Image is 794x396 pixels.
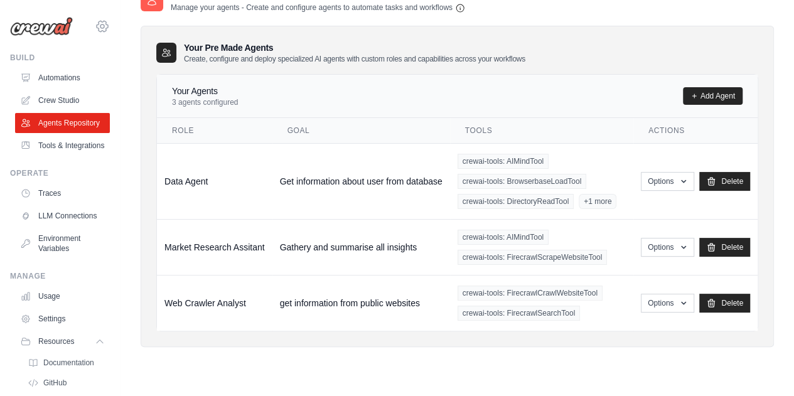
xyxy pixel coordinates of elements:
button: Resources [15,331,110,351]
div: Operate [10,168,110,178]
span: crewai-tools: FirecrawlScrapeWebsiteTool [458,250,608,265]
a: Delete [699,172,750,191]
img: Logo [10,17,73,36]
td: Data Agent [157,143,272,219]
td: get information from public websites [272,275,450,331]
a: GitHub [23,374,110,392]
a: Add Agent [683,87,743,105]
div: Build [10,53,110,63]
td: Web Crawler Analyst [157,275,272,331]
p: Create, configure and deploy specialized AI agents with custom roles and capabilities across your... [184,54,525,64]
span: Documentation [43,358,94,368]
h4: Your Agents [172,85,238,97]
td: Gathery and summarise all insights [272,219,450,275]
a: Tools & Integrations [15,136,110,156]
a: Delete [699,294,750,313]
button: Options [641,238,694,257]
p: 3 agents configured [172,97,238,107]
button: Options [641,294,694,313]
button: Options [641,172,694,191]
a: LLM Connections [15,206,110,226]
th: Tools [450,118,633,144]
a: Documentation [23,354,110,372]
span: crewai-tools: AIMindTool [458,230,549,245]
a: Usage [15,286,110,306]
a: Traces [15,183,110,203]
span: GitHub [43,378,67,388]
span: +1 more [579,194,616,209]
span: crewai-tools: FirecrawlCrawlWebsiteTool [458,286,603,301]
a: Crew Studio [15,90,110,110]
span: crewai-tools: FirecrawlSearchTool [458,306,580,321]
a: Automations [15,68,110,88]
th: Actions [633,118,758,144]
td: Get information about user from database [272,143,450,219]
th: Role [157,118,272,144]
span: crewai-tools: BrowserbaseLoadTool [458,174,586,189]
span: crewai-tools: DirectoryReadTool [458,194,574,209]
td: Market Research Assitant [157,219,272,275]
th: Goal [272,118,450,144]
span: Resources [38,336,74,346]
a: Delete [699,238,750,257]
p: Manage your agents - Create and configure agents to automate tasks and workflows [171,3,465,13]
a: Environment Variables [15,228,110,259]
a: Agents Repository [15,113,110,133]
h3: Your Pre Made Agents [184,41,525,64]
span: crewai-tools: AIMindTool [458,154,549,169]
div: Manage [10,271,110,281]
a: Settings [15,309,110,329]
